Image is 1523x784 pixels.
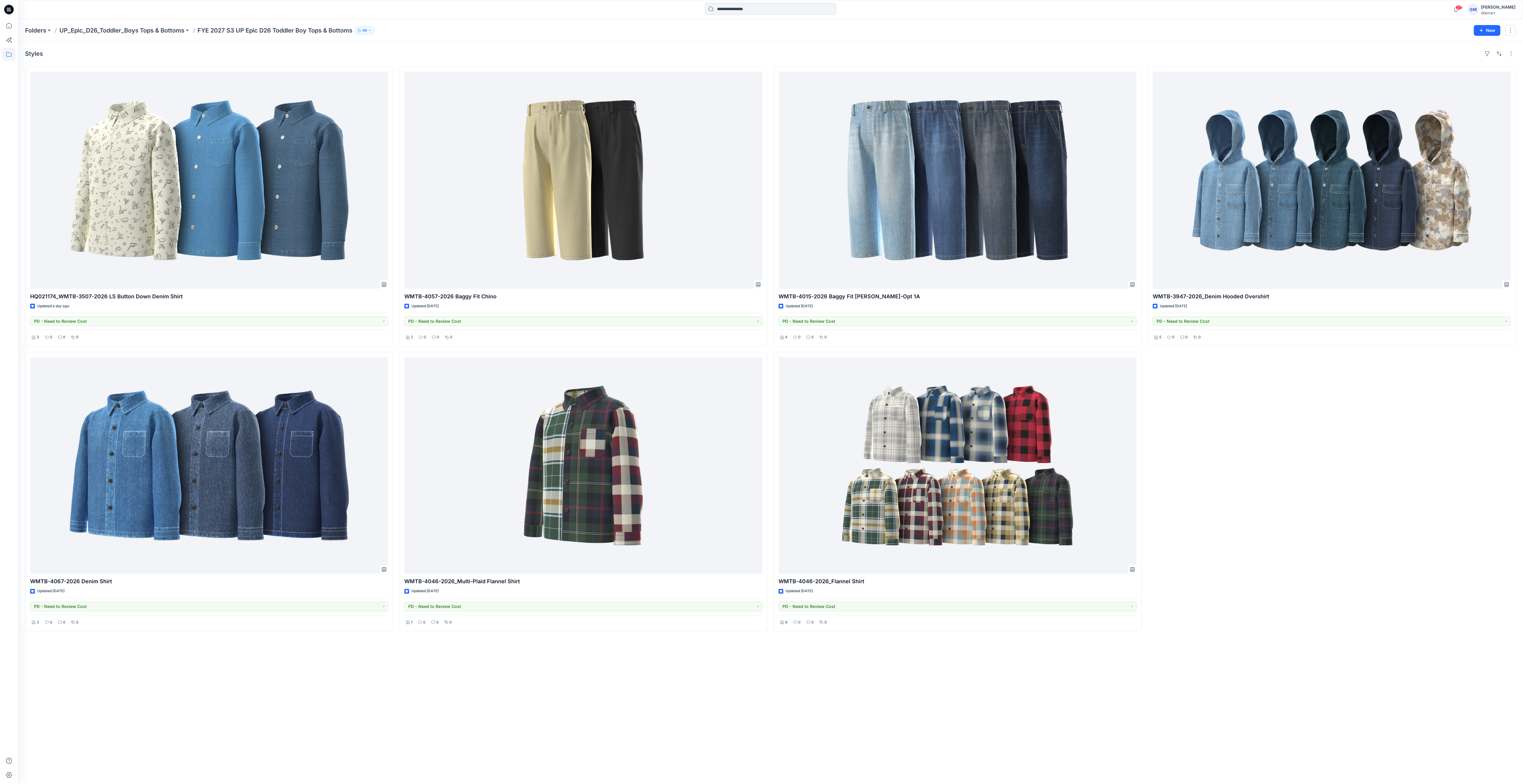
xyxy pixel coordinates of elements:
p: 0 [811,334,814,340]
p: 49 [362,27,367,34]
div: GM [1468,4,1479,15]
p: 9 [785,619,787,626]
p: WMTB-4046-2026_Flannel Shirt [779,577,1137,586]
p: Updated a day ago [37,303,69,309]
p: 0 [50,334,52,340]
p: Updated [DATE] [37,588,64,594]
p: 0 [50,619,52,626]
p: 0 [798,334,801,340]
div: Walmart [1481,11,1516,15]
p: 3 [37,334,39,340]
a: WMTB-4046-2026_Multi-Plaid Flannel Shirt [404,357,762,574]
button: New [1474,25,1500,36]
p: 0 [424,334,426,340]
a: WMTB-4015-2026 Baggy Fit Jean-Opt 1A [779,72,1137,289]
p: 0 [824,334,827,340]
p: HQ021174_WMTB-3507-2026 LS Button Down Denim Shirt [30,292,388,301]
a: WMTB-3947-2026_Denim Hooded Overshirt [1153,72,1511,289]
button: 49 [355,26,374,35]
p: Updated [DATE] [786,588,813,594]
p: 1 [411,619,412,626]
p: 0 [76,334,78,340]
div: [PERSON_NAME] [1481,4,1516,11]
p: FYE 2027 S3 UP Epic D26 Toddler Boy Tops & Bottoms [198,26,352,35]
p: 0 [423,619,426,626]
h4: Styles [25,50,43,57]
p: 0 [1198,334,1201,340]
p: WMTB-4057-2026 Baggy Fit Chino [404,292,762,301]
a: WMTB-4046-2026_Flannel Shirt [779,357,1137,574]
p: 0 [437,334,439,340]
p: 3 [37,619,39,626]
p: 0 [824,619,827,626]
p: 0 [1185,334,1188,340]
p: WMTB-4046-2026_Multi-Plaid Flannel Shirt [404,577,762,586]
p: WMTB-4067-2026 Denim Shirt [30,577,388,586]
p: 0 [811,619,814,626]
p: WMTB-4015-2026 Baggy Fit [PERSON_NAME]-Opt 1A [779,292,1137,301]
p: Updated [DATE] [411,303,439,309]
p: 2 [411,334,413,340]
p: WMTB-3947-2026_Denim Hooded Overshirt [1153,292,1511,301]
p: 0 [76,619,78,626]
p: 4 [785,334,787,340]
p: Updated [DATE] [1160,303,1187,309]
p: 0 [798,619,801,626]
a: WMTB-4067-2026 Denim Shirt [30,357,388,574]
p: 0 [63,619,65,626]
p: 0 [63,334,65,340]
a: UP_Epic_D26_Toddler_Boys Tops & Bottoms [59,26,184,35]
p: 0 [1172,334,1174,340]
p: 5 [1159,334,1161,340]
p: 0 [449,619,452,626]
a: HQ021174_WMTB-3507-2026 LS Button Down Denim Shirt [30,72,388,289]
p: Updated [DATE] [786,303,813,309]
p: Updated [DATE] [411,588,439,594]
p: 0 [450,334,452,340]
span: 27 [1456,5,1462,10]
p: 0 [436,619,439,626]
a: Folders [25,26,46,35]
a: WMTB-4057-2026 Baggy Fit Chino [404,72,762,289]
